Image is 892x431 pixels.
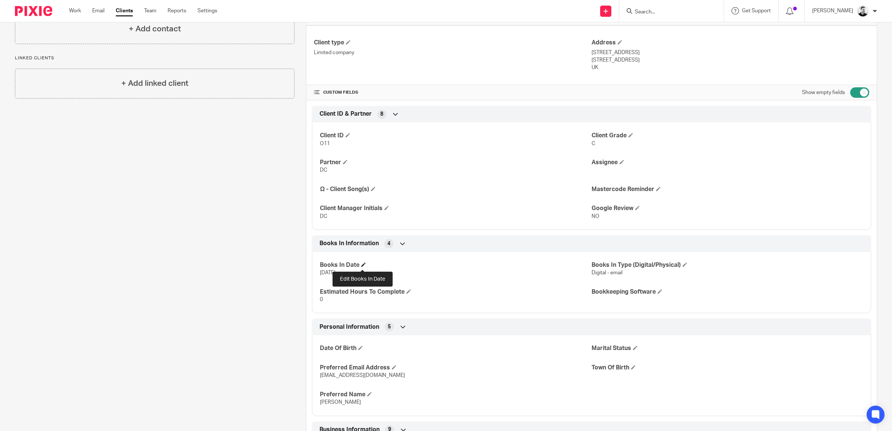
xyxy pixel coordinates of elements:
[812,7,853,15] p: [PERSON_NAME]
[592,261,863,269] h4: Books In Type (Digital/Physical)
[319,110,372,118] span: Client ID & Partner
[320,344,592,352] h4: Date Of Birth
[92,7,105,15] a: Email
[592,204,863,212] h4: Google Review
[320,270,336,275] span: [DATE]
[592,159,863,166] h4: Assignee
[319,323,379,331] span: Personal Information
[121,78,188,89] h4: + Add linked client
[320,214,327,219] span: DC
[314,49,592,56] p: Limited company
[320,132,592,140] h4: Client ID
[69,7,81,15] a: Work
[592,49,869,56] p: [STREET_ADDRESS]
[129,23,181,35] h4: + Add contact
[592,364,863,372] h4: Town Of Birth
[592,214,599,219] span: NO
[634,9,701,16] input: Search
[802,89,845,96] label: Show empty fields
[320,288,592,296] h4: Estimated Hours To Complete
[320,364,592,372] h4: Preferred Email Address
[380,110,383,118] span: 8
[592,288,863,296] h4: Bookkeeping Software
[320,400,361,405] span: [PERSON_NAME]
[592,39,869,47] h4: Address
[592,344,863,352] h4: Marital Status
[314,90,592,96] h4: CUSTOM FIELDS
[319,240,379,247] span: Books In Information
[320,185,592,193] h4: Ω - Client Song(s)
[742,8,771,13] span: Get Support
[388,323,391,331] span: 5
[320,168,327,173] span: DC
[592,64,869,71] p: UK
[15,6,52,16] img: Pixie
[592,132,863,140] h4: Client Grade
[320,297,323,302] span: 0
[857,5,869,17] img: Dave_2025.jpg
[592,141,595,146] span: C
[592,270,623,275] span: Digital - email
[197,7,217,15] a: Settings
[320,204,592,212] h4: Client Manager Initials
[144,7,156,15] a: Team
[314,39,592,47] h4: Client type
[320,261,592,269] h4: Books In Date
[320,373,405,378] span: [EMAIL_ADDRESS][DOMAIN_NAME]
[592,56,869,64] p: [STREET_ADDRESS]
[320,391,592,399] h4: Preferred Name
[320,159,592,166] h4: Partner
[168,7,186,15] a: Reports
[387,240,390,247] span: 4
[116,7,133,15] a: Clients
[15,55,294,61] p: Linked clients
[320,141,330,146] span: O11
[592,185,863,193] h4: Mastercode Reminder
